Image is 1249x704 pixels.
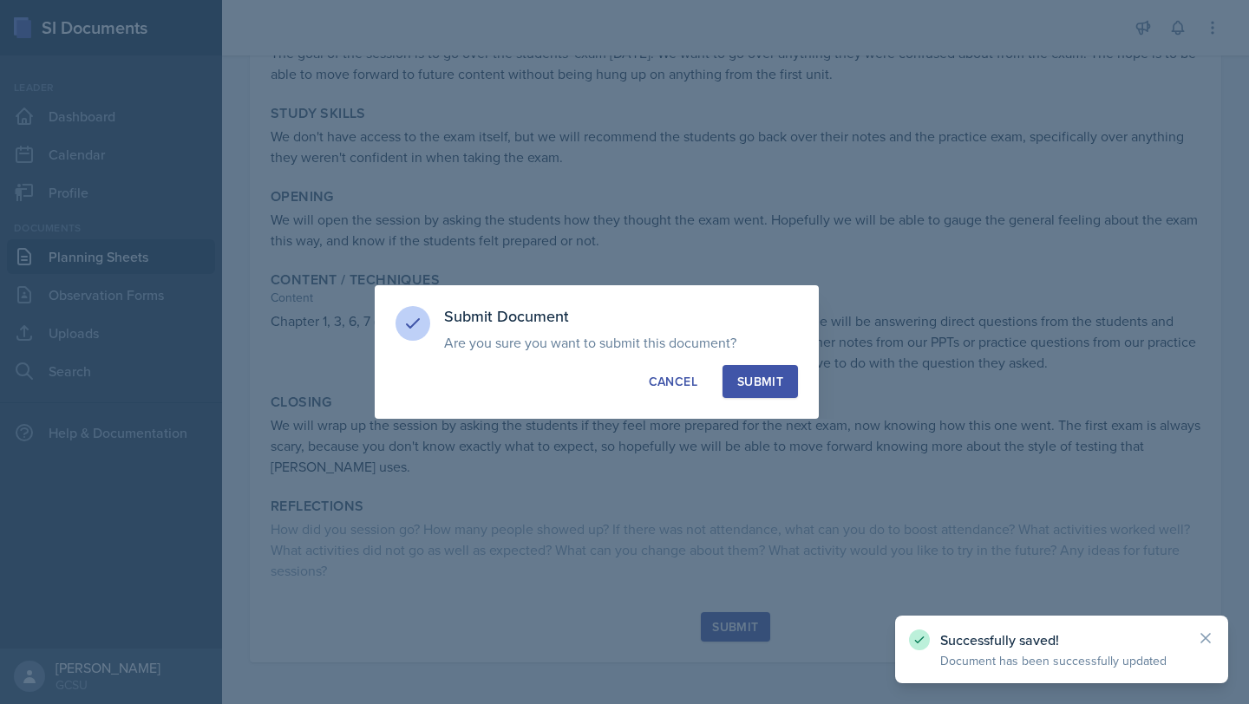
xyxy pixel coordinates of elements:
div: Submit [737,373,783,390]
p: Are you sure you want to submit this document? [444,334,798,351]
p: Successfully saved! [940,631,1183,649]
div: Cancel [649,373,697,390]
p: Document has been successfully updated [940,652,1183,669]
button: Cancel [634,365,712,398]
button: Submit [723,365,798,398]
h3: Submit Document [444,306,798,327]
